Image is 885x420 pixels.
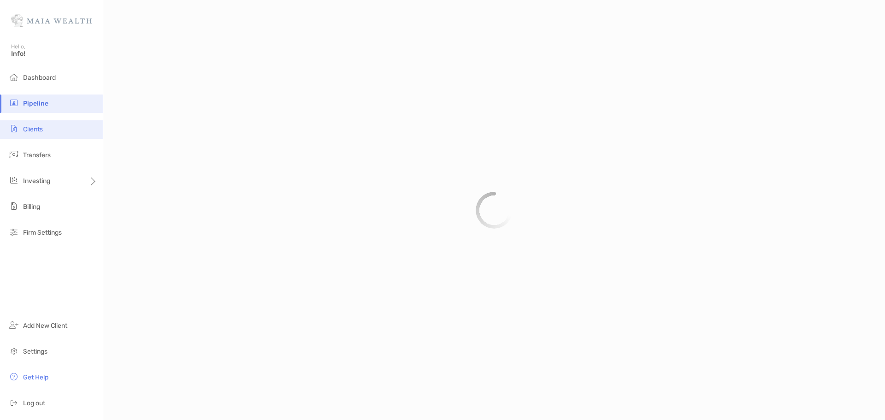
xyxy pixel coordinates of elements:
span: Firm Settings [23,229,62,237]
span: Dashboard [23,74,56,82]
span: Add New Client [23,322,67,330]
span: Clients [23,125,43,133]
img: dashboard icon [8,71,19,83]
img: add_new_client icon [8,319,19,331]
span: Investing [23,177,50,185]
span: Settings [23,348,47,355]
span: Transfers [23,151,51,159]
img: get-help icon [8,371,19,382]
span: Get Help [23,373,48,381]
img: investing icon [8,175,19,186]
span: Info! [11,50,97,58]
img: settings icon [8,345,19,356]
img: transfers icon [8,149,19,160]
img: Zoe Logo [11,4,92,37]
img: clients icon [8,123,19,134]
img: billing icon [8,201,19,212]
span: Log out [23,399,45,407]
span: Pipeline [23,100,48,107]
img: pipeline icon [8,97,19,108]
img: logout icon [8,397,19,408]
span: Billing [23,203,40,211]
img: firm-settings icon [8,226,19,237]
